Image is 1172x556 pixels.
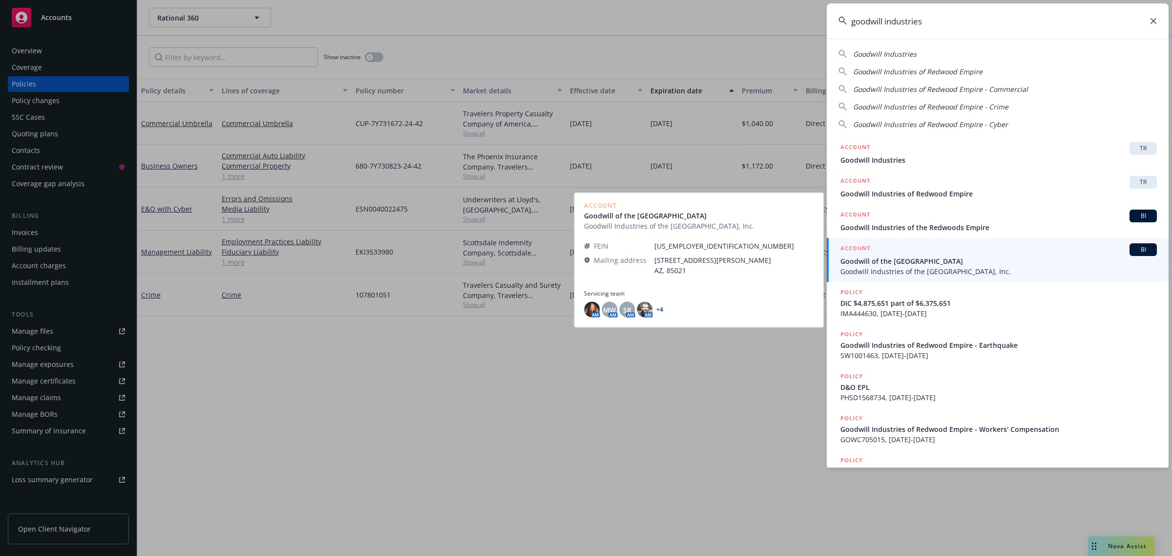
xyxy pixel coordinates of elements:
span: Goodwill Industries of Redwood Empire - Commercial [853,85,1028,94]
span: DIC $4,875,651 part of $6,375,651 [840,298,1157,308]
h5: POLICY [840,287,863,297]
a: ACCOUNTBIGoodwill of the [GEOGRAPHIC_DATA]Goodwill Industries of the [GEOGRAPHIC_DATA], Inc. [827,238,1169,282]
input: Search... [827,3,1169,39]
h5: ACCOUNT [840,142,870,154]
span: Goodwill Industries of the Redwoods Empire [840,222,1157,233]
span: Goodwill Industries of Redwood Empire - Cyber [853,120,1008,129]
h5: POLICY [840,329,863,339]
h5: ACCOUNT [840,210,870,221]
span: Goodwill Industries of the [GEOGRAPHIC_DATA], Inc. [840,266,1157,277]
span: IMA444630, [DATE]-[DATE] [840,308,1157,319]
span: Goodwill Industries [853,49,917,59]
span: BI [1133,245,1153,254]
span: Goodwill Industries of Redwood Empire [853,67,983,76]
h5: ACCOUNT [840,243,870,255]
a: ACCOUNTTRGoodwill Industries of Redwood Empire [827,171,1169,204]
a: POLICYGoodwill Industries of Redwood Empire - Workers' CompensationGOWC705015, [DATE]-[DATE] [827,408,1169,450]
h5: POLICY [840,413,863,423]
span: Goodwill Industries of Redwood Empire - Workers' Compensation [840,466,1157,476]
a: POLICYDIC $4,875,651 part of $6,375,651IMA444630, [DATE]-[DATE] [827,282,1169,324]
a: POLICYGoodwill Industries of Redwood Empire - EarthquakeSW1001463, [DATE]-[DATE] [827,324,1169,366]
a: POLICYGoodwill Industries of Redwood Empire - Workers' Compensation [827,450,1169,492]
span: BI [1133,212,1153,220]
h5: POLICY [840,371,863,381]
span: D&O EPL [840,382,1157,392]
span: Goodwill Industries of Redwood Empire [840,189,1157,199]
span: Goodwill Industries of Redwood Empire - Workers' Compensation [840,424,1157,434]
span: Goodwill Industries [840,155,1157,165]
span: Goodwill Industries of Redwood Empire - Crime [853,102,1008,111]
span: SW1001463, [DATE]-[DATE] [840,350,1157,361]
span: GOWC705015, [DATE]-[DATE] [840,434,1157,445]
a: ACCOUNTTRGoodwill Industries [827,137,1169,171]
a: POLICYD&O EPLPHSD1568734, [DATE]-[DATE] [827,366,1169,408]
h5: POLICY [840,455,863,465]
h5: ACCOUNT [840,176,870,188]
span: Goodwill of the [GEOGRAPHIC_DATA] [840,256,1157,266]
span: Goodwill Industries of Redwood Empire - Earthquake [840,340,1157,350]
span: TR [1133,144,1153,153]
span: PHSD1568734, [DATE]-[DATE] [840,392,1157,403]
span: TR [1133,178,1153,187]
a: ACCOUNTBIGoodwill Industries of the Redwoods Empire [827,204,1169,238]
